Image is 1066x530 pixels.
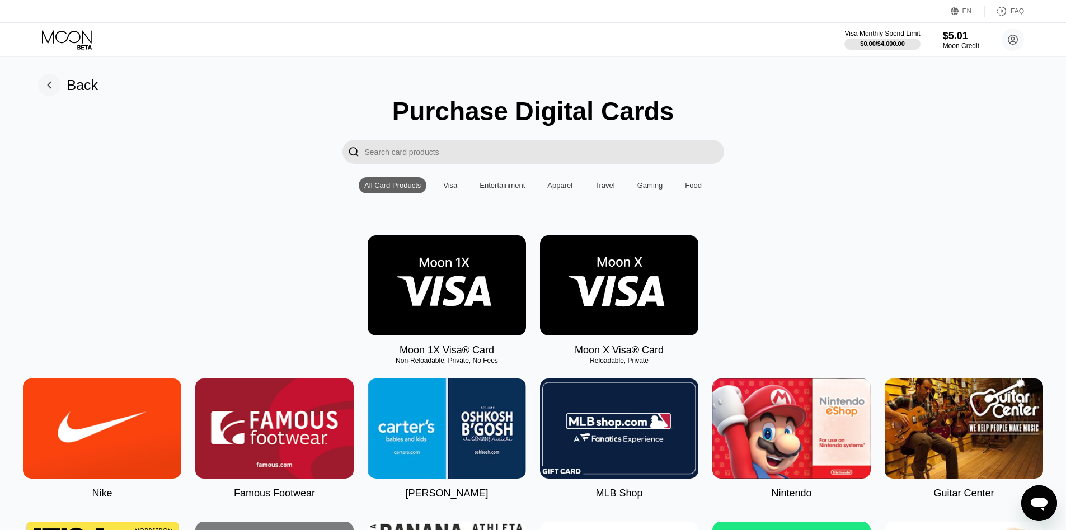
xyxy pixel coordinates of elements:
iframe: Кнопка запуска окна обмена сообщениями [1021,485,1057,521]
div: Gaming [637,181,663,190]
div: Travel [589,177,621,193]
div: Non-Reloadable, Private, No Fees [368,357,526,365]
div: Visa [443,181,457,190]
div: Reloadable, Private [540,357,698,365]
div: EN [951,6,985,17]
div: Guitar Center [933,488,994,499]
div: Food [685,181,702,190]
div: Visa Monthly Spend Limit$0.00/$4,000.00 [844,30,920,50]
div: Food [679,177,707,193]
div: FAQ [985,6,1024,17]
div: Entertainment [480,181,525,190]
div: Entertainment [474,177,530,193]
div: Back [67,77,98,93]
div: $5.01Moon Credit [943,30,979,50]
div:  [342,140,365,164]
div: FAQ [1011,7,1024,15]
input: Search card products [365,140,724,164]
div: Nike [92,488,112,499]
div: Nintendo [771,488,811,499]
div: [PERSON_NAME] [405,488,488,499]
div: Famous Footwear [234,488,315,499]
div: $5.01 [943,30,979,42]
div: Back [38,74,98,96]
div: Moon 1X Visa® Card [400,344,494,356]
div: Purchase Digital Cards [392,96,674,126]
div: Moon Credit [943,42,979,50]
div: $0.00 / $4,000.00 [860,40,905,47]
div: Visa [438,177,463,193]
div:  [348,145,359,158]
div: Apparel [547,181,572,190]
div: All Card Products [364,181,421,190]
div: Apparel [542,177,578,193]
div: Moon X Visa® Card [575,344,664,356]
div: Travel [595,181,615,190]
div: Gaming [632,177,669,193]
div: Visa Monthly Spend Limit [844,30,920,37]
div: EN [962,7,972,15]
div: All Card Products [359,177,426,193]
div: MLB Shop [595,488,642,499]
